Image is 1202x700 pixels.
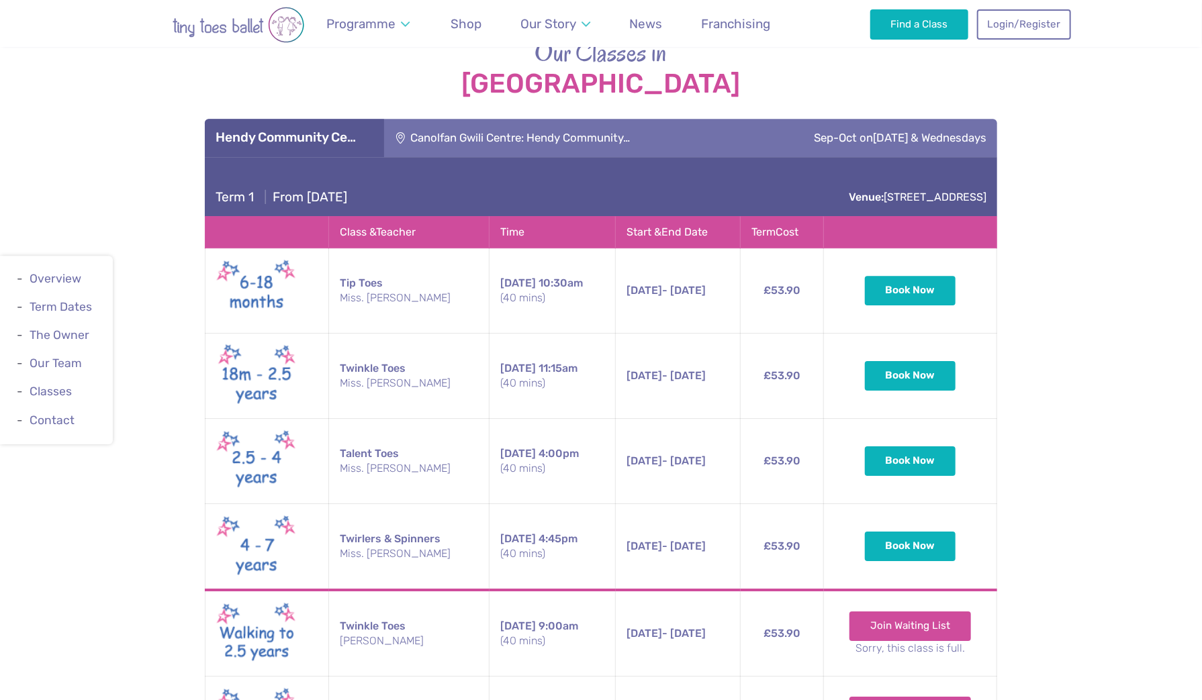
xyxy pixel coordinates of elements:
small: (40 mins) [500,461,604,476]
a: Join Waiting List [849,611,971,641]
span: [DATE] [627,627,662,640]
button: Book Now [865,446,956,476]
img: Twinkle toes New (May 2025) [216,342,297,410]
span: [DATE] [627,284,662,297]
span: | [257,189,273,205]
a: Shop [445,8,488,40]
th: Start & End Date [616,216,741,248]
span: Term 1 [216,189,254,205]
span: - [DATE] [627,284,706,297]
td: 4:00pm [490,418,616,503]
div: Sep-Oct on [733,119,997,156]
span: [DATE] [500,532,536,545]
img: tiny toes ballet [131,7,346,43]
a: Our Team [30,356,82,370]
td: Twirlers & Spinners [329,503,490,590]
span: [DATE] [627,540,662,552]
td: £53.90 [741,418,824,503]
th: Term Cost [741,216,824,248]
span: [DATE] & Wednesdays [873,131,986,144]
small: (40 mins) [500,546,604,561]
span: [DATE] [500,362,536,374]
small: (40 mins) [500,634,604,648]
span: Our Story [520,16,576,32]
small: Miss. [PERSON_NAME] [340,461,478,476]
strong: [GEOGRAPHIC_DATA] [205,69,997,99]
span: [DATE] [627,454,662,467]
small: (40 mins) [500,291,604,305]
a: Overview [30,272,81,285]
a: Login/Register [977,9,1071,39]
h3: Hendy Community Ce… [216,130,373,146]
td: £53.90 [741,248,824,333]
img: Walking to Twinkle New (May 2025) [216,599,297,668]
span: - [DATE] [627,540,706,552]
img: Twirlers & Spinners New (May 2025) [216,512,297,581]
strong: Venue: [849,191,884,203]
span: News [629,16,662,32]
a: Find a Class [870,9,969,39]
a: Term Dates [30,300,92,313]
td: 9:00am [490,590,616,677]
td: £53.90 [741,590,824,677]
td: 10:30am [490,248,616,333]
span: [DATE] [500,277,536,289]
small: Miss. [PERSON_NAME] [340,291,478,305]
h4: From [DATE] [216,189,347,205]
small: Sorry, this class is full. [835,641,986,656]
small: [PERSON_NAME] [340,634,478,648]
td: Twinkle Toes [329,590,490,677]
img: Tip toes New (May 2025) [216,256,297,325]
small: Miss. [PERSON_NAME] [340,376,478,391]
td: 11:15am [490,333,616,418]
td: 4:45pm [490,503,616,590]
span: [DATE] [627,369,662,382]
td: Talent Toes [329,418,490,503]
a: Our Story [514,8,597,40]
td: Twinkle Toes [329,333,490,418]
a: News [623,8,669,40]
span: - [DATE] [627,454,706,467]
th: Class & Teacher [329,216,490,248]
a: Venue:[STREET_ADDRESS] [849,191,986,203]
span: - [DATE] [627,369,706,382]
button: Book Now [865,276,956,305]
span: Shop [451,16,482,32]
a: The Owner [30,328,89,342]
small: Miss. [PERSON_NAME] [340,546,478,561]
small: (40 mins) [500,376,604,391]
th: Time [490,216,616,248]
td: £53.90 [741,503,824,590]
a: Franchising [695,8,777,40]
td: £53.90 [741,333,824,418]
a: Contact [30,413,75,427]
a: Programme [320,8,416,40]
span: Franchising [702,16,771,32]
a: Classes [30,385,72,399]
button: Book Now [865,532,956,561]
span: Our Classes in [535,35,667,70]
span: [DATE] [500,619,536,632]
span: Programme [326,16,396,32]
button: Book Now [865,361,956,391]
div: Canolfan Gwili Centre: Hendy Community… [384,119,733,156]
span: - [DATE] [627,627,706,640]
td: Tip Toes [329,248,490,333]
img: Talent toes New (May 2025) [216,427,297,495]
span: [DATE] [500,447,536,460]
